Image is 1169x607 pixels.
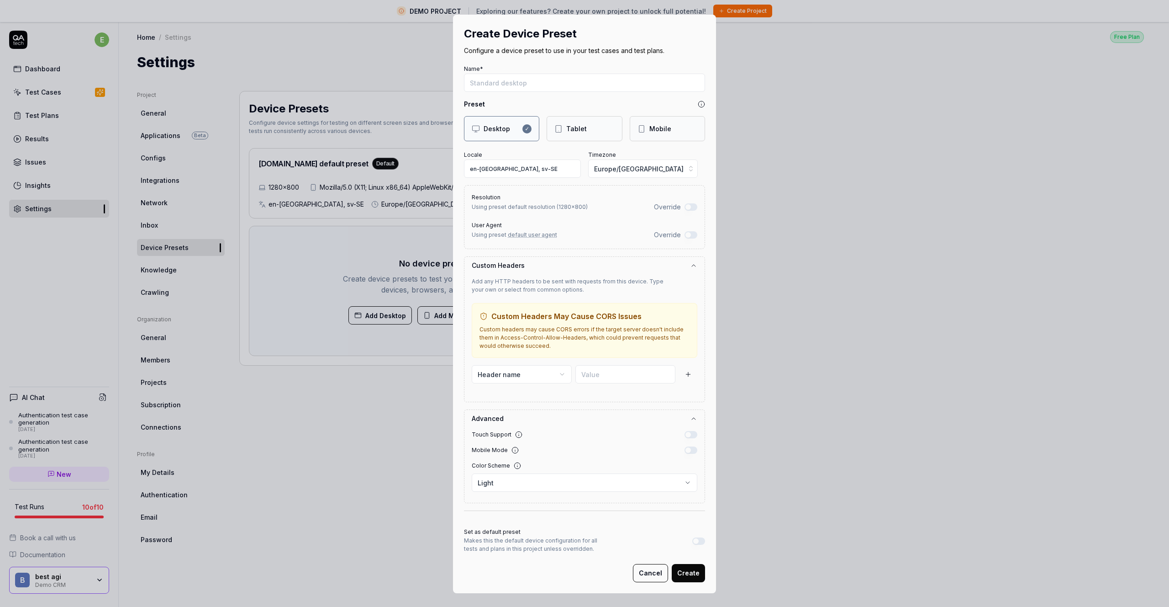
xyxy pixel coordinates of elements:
[472,427,697,503] div: Advanced
[484,124,510,133] div: Desktop
[672,564,705,582] button: Create
[575,365,675,383] input: Value
[508,231,557,238] span: default user agent
[472,274,676,298] p: Add any HTTP headers to be sent with requests from this device. Type your own or select from comm...
[472,446,508,454] div: Mobile Mode
[654,230,681,240] label: Override
[464,99,485,109] h4: Preset
[472,261,690,270] label: Custom Headers
[472,431,511,439] div: Touch Support
[588,151,616,158] label: Timezone
[464,151,482,158] label: Locale
[464,537,610,553] p: Makes this the default device configuration for all tests and plans in this project unless overri...
[472,274,697,402] div: Custom Headers
[472,231,557,238] span: Using preset
[464,74,705,92] input: Standard desktop
[649,124,671,133] div: Mobile
[464,65,483,72] label: Name*
[464,160,581,178] input: en-US, sv-SE
[654,202,681,212] label: Override
[633,564,668,582] button: Cancel
[522,124,532,133] div: ✓
[594,164,684,174] span: Europe/[GEOGRAPHIC_DATA]
[464,26,705,42] h2: Create Device Preset
[472,462,510,470] div: Color Scheme
[491,312,642,321] span: Custom Headers May Cause CORS Issues
[472,257,697,274] button: Custom Headers
[472,222,502,229] label: User Agent
[566,124,587,133] div: Tablet
[464,528,521,535] label: Set as default preset
[472,410,697,427] button: Advanced
[558,203,586,210] span: 1280 × 800
[472,365,572,383] button: Header name
[464,46,705,55] p: Configure a device preset to use in your test cases and test plans.
[472,203,588,210] span: Using
[489,203,588,210] span: preset default resolution ( )
[472,194,500,201] label: Resolution
[479,325,690,350] p: Custom headers may cause CORS errors if the target server doesn't include them in Access-Control-...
